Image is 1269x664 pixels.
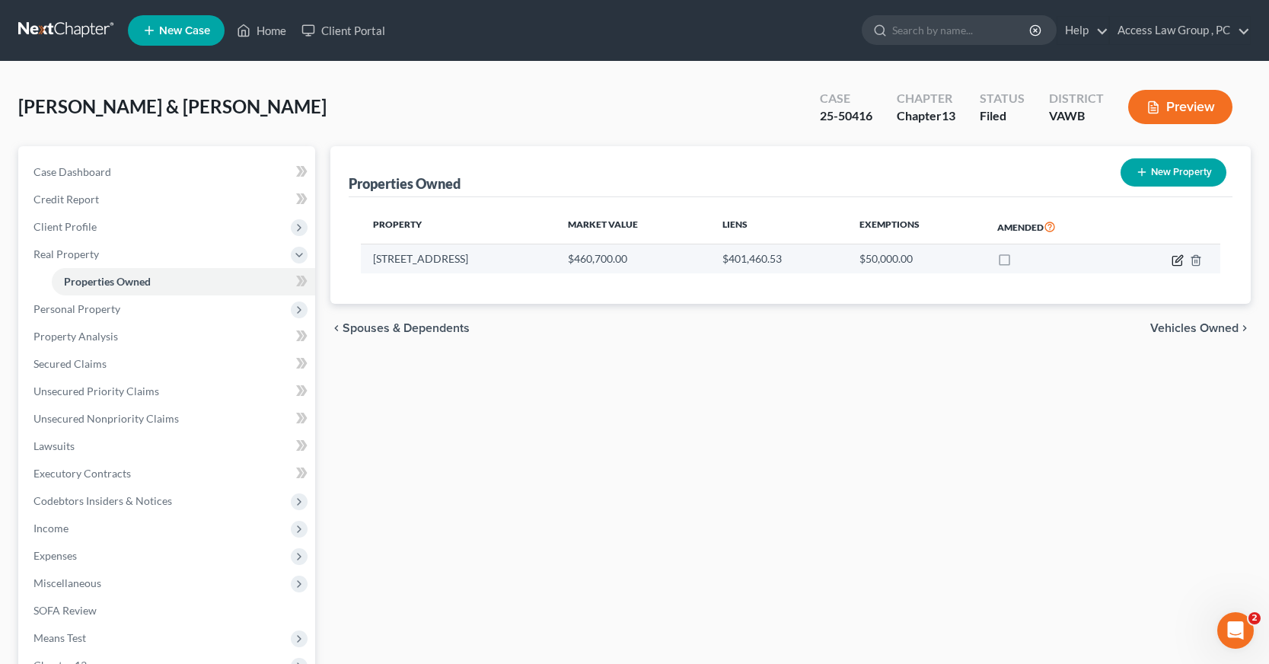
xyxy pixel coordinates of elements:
a: SOFA Review [21,597,315,624]
a: Properties Owned [52,268,315,295]
span: Property Analysis [33,330,118,343]
span: Codebtors Insiders & Notices [33,494,172,507]
a: Home [229,17,294,44]
th: Property [361,209,556,244]
div: Status [980,90,1025,107]
a: Credit Report [21,186,315,213]
th: Amended [985,209,1121,244]
a: Unsecured Nonpriority Claims [21,405,315,433]
button: Preview [1128,90,1232,124]
span: Secured Claims [33,357,107,370]
a: Help [1057,17,1108,44]
a: Lawsuits [21,433,315,460]
div: Properties Owned [349,174,461,193]
td: $401,460.53 [710,244,847,273]
a: Secured Claims [21,350,315,378]
div: Chapter [897,90,955,107]
span: Income [33,522,69,535]
span: SOFA Review [33,604,97,617]
span: Case Dashboard [33,165,111,178]
span: Unsecured Nonpriority Claims [33,412,179,425]
div: Case [820,90,872,107]
span: [PERSON_NAME] & [PERSON_NAME] [18,95,327,117]
div: VAWB [1049,107,1104,125]
a: Property Analysis [21,323,315,350]
div: Chapter [897,107,955,125]
i: chevron_left [330,322,343,334]
a: Executory Contracts [21,460,315,487]
span: Vehicles Owned [1150,322,1239,334]
span: Lawsuits [33,439,75,452]
a: Case Dashboard [21,158,315,186]
span: Expenses [33,549,77,562]
div: Filed [980,107,1025,125]
th: Market Value [556,209,710,244]
span: Executory Contracts [33,467,131,480]
span: Miscellaneous [33,576,101,589]
input: Search by name... [892,16,1031,44]
span: Unsecured Priority Claims [33,385,159,397]
span: 13 [942,108,955,123]
span: New Case [159,25,210,37]
th: Exemptions [847,209,985,244]
a: Client Portal [294,17,393,44]
td: $50,000.00 [847,244,985,273]
div: 25-50416 [820,107,872,125]
span: Client Profile [33,220,97,233]
a: Unsecured Priority Claims [21,378,315,405]
button: Vehicles Owned chevron_right [1150,322,1251,334]
button: chevron_left Spouses & Dependents [330,322,470,334]
span: Properties Owned [64,275,151,288]
td: [STREET_ADDRESS] [361,244,556,273]
span: Spouses & Dependents [343,322,470,334]
span: Personal Property [33,302,120,315]
a: Access Law Group , PC [1110,17,1250,44]
span: Means Test [33,631,86,644]
span: 2 [1248,612,1261,624]
iframe: Intercom live chat [1217,612,1254,649]
span: Real Property [33,247,99,260]
th: Liens [710,209,847,244]
button: New Property [1121,158,1226,187]
span: Credit Report [33,193,99,206]
td: $460,700.00 [556,244,710,273]
div: District [1049,90,1104,107]
i: chevron_right [1239,322,1251,334]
